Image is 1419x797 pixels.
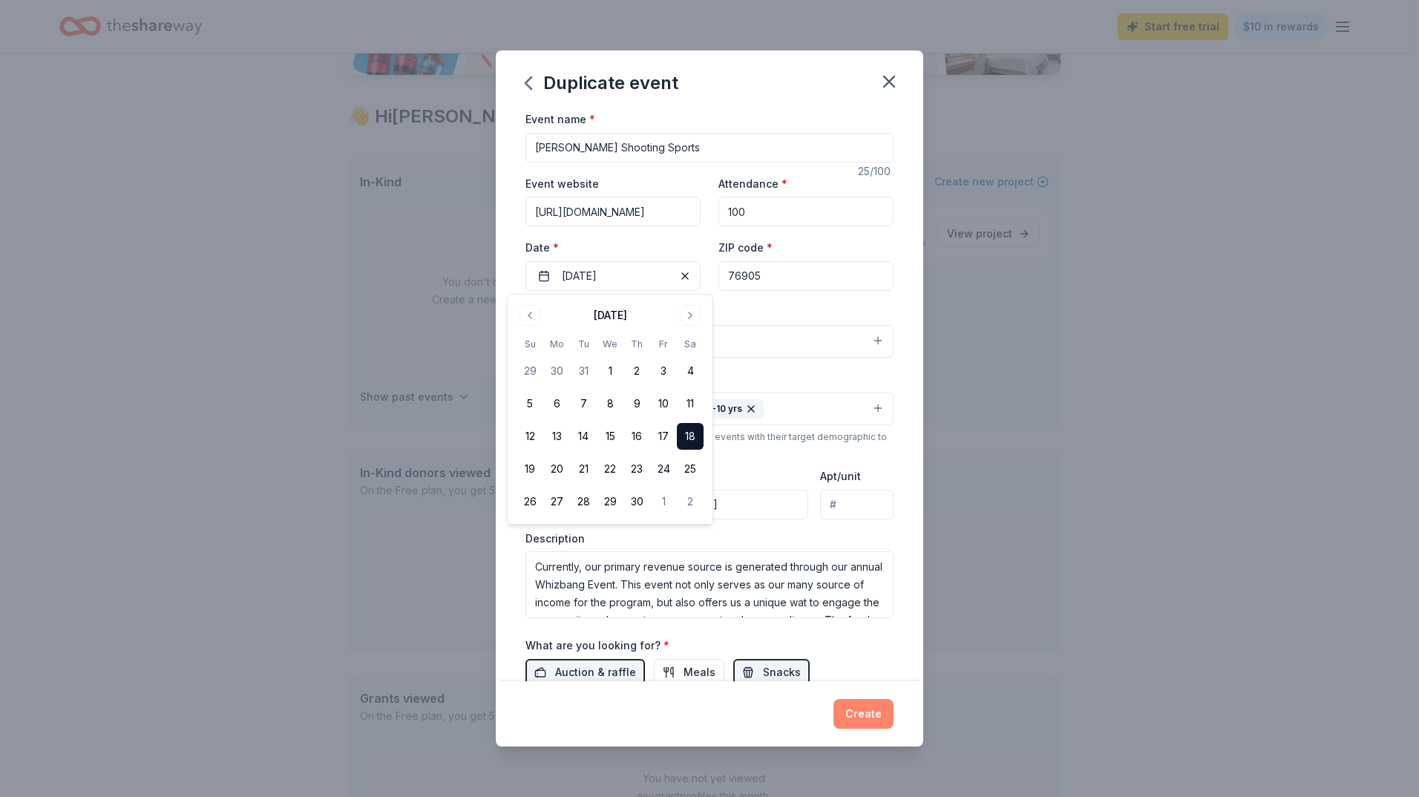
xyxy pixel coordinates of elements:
[570,488,597,515] button: 28
[525,133,894,163] input: Spring Fundraiser
[517,358,543,384] button: 29
[684,663,715,681] span: Meals
[718,261,894,291] input: 12345 (U.S. only)
[517,390,543,417] button: 5
[597,423,623,450] button: 15
[520,305,540,326] button: Go to previous month
[525,240,701,255] label: Date
[623,358,650,384] button: 2
[517,488,543,515] button: 26
[543,336,570,352] th: Monday
[654,659,724,686] button: Meals
[677,488,704,515] button: 2
[525,197,701,226] input: https://www...
[525,71,678,95] div: Duplicate event
[543,488,570,515] button: 27
[597,336,623,352] th: Wednesday
[820,490,894,519] input: #
[597,456,623,482] button: 22
[623,488,650,515] button: 30
[650,390,677,417] button: 10
[517,456,543,482] button: 19
[718,197,894,226] input: 20
[594,306,627,324] div: [DATE]
[623,456,650,482] button: 23
[650,336,677,352] th: Friday
[525,261,701,291] button: [DATE]
[525,531,585,546] label: Description
[570,423,597,450] button: 14
[718,177,787,191] label: Attendance
[718,240,773,255] label: ZIP code
[623,390,650,417] button: 9
[623,336,650,352] th: Thursday
[733,659,810,686] button: Snacks
[763,663,801,681] span: Snacks
[543,358,570,384] button: 30
[597,488,623,515] button: 29
[677,390,704,417] button: 11
[680,305,701,326] button: Go to next month
[650,456,677,482] button: 24
[650,488,677,515] button: 1
[677,358,704,384] button: 4
[677,336,704,352] th: Saturday
[597,358,623,384] button: 1
[570,336,597,352] th: Tuesday
[650,358,677,384] button: 3
[858,163,894,180] div: 25 /100
[820,469,861,484] label: Apt/unit
[570,390,597,417] button: 7
[570,456,597,482] button: 21
[517,423,543,450] button: 12
[570,358,597,384] button: 31
[543,390,570,417] button: 6
[677,456,704,482] button: 25
[525,551,894,618] textarea: Currently, our primary revenue source is generated through our annual Whizbang Event. This event ...
[525,112,595,127] label: Event name
[525,659,645,686] button: Auction & raffle
[555,663,636,681] span: Auction & raffle
[543,456,570,482] button: 20
[543,423,570,450] button: 13
[517,336,543,352] th: Sunday
[650,423,677,450] button: 17
[623,423,650,450] button: 16
[525,638,669,653] label: What are you looking for?
[696,399,764,419] div: 0-10 yrs
[525,177,599,191] label: Event website
[677,423,704,450] button: 18
[597,390,623,417] button: 8
[833,699,894,729] button: Create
